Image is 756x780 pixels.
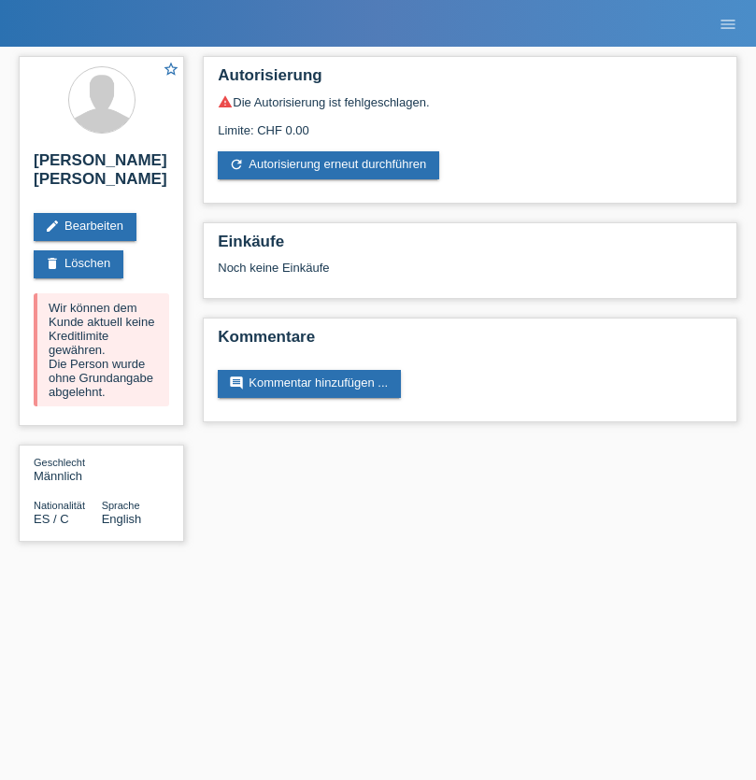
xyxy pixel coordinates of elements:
h2: Kommentare [218,328,722,356]
span: Geschlecht [34,457,85,468]
i: star_border [163,61,179,78]
a: star_border [163,61,179,80]
a: editBearbeiten [34,213,136,241]
h2: [PERSON_NAME] [PERSON_NAME] [34,151,169,198]
a: deleteLöschen [34,250,123,278]
div: Wir können dem Kunde aktuell keine Kreditlimite gewähren. Die Person wurde ohne Grundangabe abgel... [34,293,169,406]
h2: Einkäufe [218,233,722,261]
i: comment [229,376,244,390]
div: Limite: CHF 0.00 [218,109,722,137]
div: Noch keine Einkäufe [218,261,722,289]
span: Sprache [102,500,140,511]
i: delete [45,256,60,271]
i: warning [218,94,233,109]
a: menu [709,18,747,29]
a: commentKommentar hinzufügen ... [218,370,401,398]
h2: Autorisierung [218,66,722,94]
a: refreshAutorisierung erneut durchführen [218,151,439,179]
div: Die Autorisierung ist fehlgeschlagen. [218,94,722,109]
span: English [102,512,142,526]
span: Spanien / C / 27.10.2021 [34,512,69,526]
i: refresh [229,157,244,172]
i: edit [45,219,60,234]
i: menu [719,15,737,34]
span: Nationalität [34,500,85,511]
div: Männlich [34,455,102,483]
